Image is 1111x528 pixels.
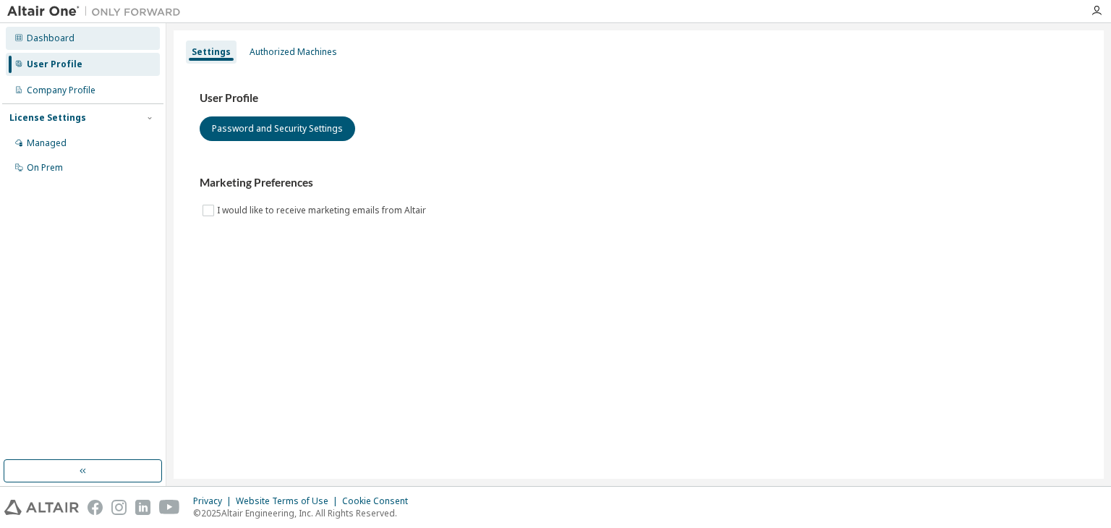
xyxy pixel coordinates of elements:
[193,507,417,519] p: © 2025 Altair Engineering, Inc. All Rights Reserved.
[4,500,79,515] img: altair_logo.svg
[88,500,103,515] img: facebook.svg
[27,85,95,96] div: Company Profile
[192,46,231,58] div: Settings
[27,137,67,149] div: Managed
[135,500,150,515] img: linkedin.svg
[27,162,63,174] div: On Prem
[7,4,188,19] img: Altair One
[200,91,1078,106] h3: User Profile
[200,176,1078,190] h3: Marketing Preferences
[193,495,236,507] div: Privacy
[342,495,417,507] div: Cookie Consent
[200,116,355,141] button: Password and Security Settings
[159,500,180,515] img: youtube.svg
[111,500,127,515] img: instagram.svg
[217,202,429,219] label: I would like to receive marketing emails from Altair
[250,46,337,58] div: Authorized Machines
[27,59,82,70] div: User Profile
[27,33,75,44] div: Dashboard
[9,112,86,124] div: License Settings
[236,495,342,507] div: Website Terms of Use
